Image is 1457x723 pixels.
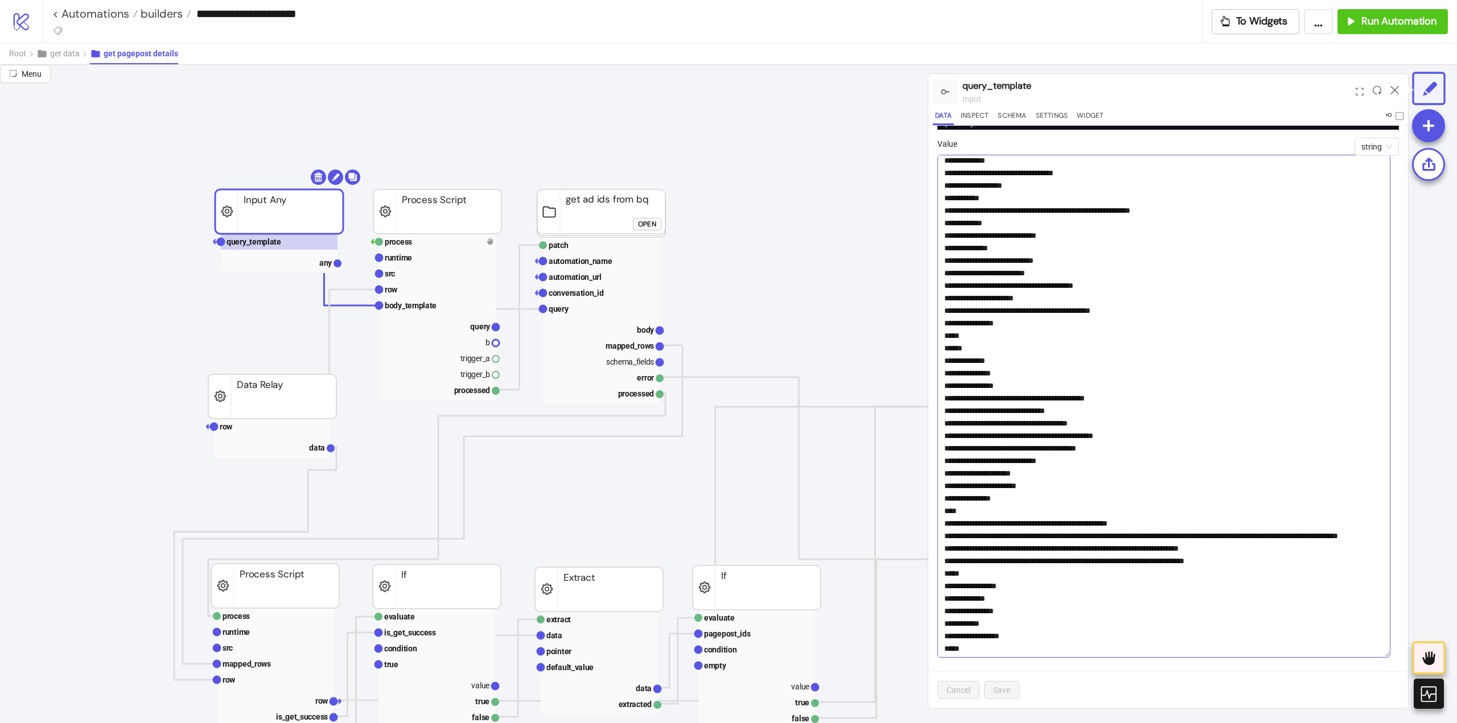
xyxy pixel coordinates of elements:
span: To Widgets [1236,15,1288,28]
button: ... [1304,9,1333,34]
text: evaluate [704,613,735,622]
text: automation_name [549,257,612,266]
text: mapped_rows [606,341,654,350]
span: get pagepost details [104,49,178,58]
span: get data [50,49,80,58]
text: condition [384,644,417,653]
button: Settings [1034,110,1071,125]
text: data [636,684,652,693]
text: is_get_success [384,628,436,637]
text: is_get_success [276,712,328,721]
span: expand [1356,88,1364,96]
button: Data [933,110,954,125]
a: < Automations [52,8,138,19]
text: query [470,322,491,331]
text: true [384,660,398,669]
label: Value [937,138,965,150]
button: Open [633,218,661,230]
button: Run Automation [1337,9,1448,34]
span: Run Automation [1361,15,1437,28]
text: value [791,682,809,691]
text: process [385,237,412,246]
button: Root [9,43,36,64]
button: Widget [1075,110,1106,125]
span: Menu [22,69,42,79]
span: builders [138,6,183,21]
text: data [309,443,325,452]
button: get data [36,43,90,64]
a: builders [138,8,191,19]
text: runtime [223,627,250,637]
text: row [220,422,233,431]
button: Inspect [958,110,991,125]
span: Root [9,49,26,58]
text: evaluate [384,612,415,621]
text: src [223,643,233,652]
text: runtime [385,253,412,262]
textarea: Value [937,155,1390,658]
button: Schema [995,110,1028,125]
text: body_template [385,301,437,310]
text: row [223,675,236,684]
text: any [319,258,332,267]
text: pagepost_ids [704,629,751,638]
text: b [485,338,490,347]
text: empty [704,661,727,670]
text: query [549,304,569,313]
text: schema_fields [606,357,654,366]
text: row [385,285,398,294]
text: pointer [546,647,571,656]
text: mapped_rows [223,659,271,668]
text: data [546,631,562,640]
text: conversation_id [549,288,604,298]
span: radius-bottomright [9,69,17,77]
text: query_template [227,237,281,246]
button: get pagepost details [90,43,178,64]
text: default_value [546,663,594,672]
text: body [637,325,655,334]
div: Open [638,217,656,230]
text: row [315,696,328,705]
div: input [962,93,1351,105]
button: To Widgets [1212,9,1300,34]
text: condition [704,645,737,654]
text: extract [546,615,571,624]
button: Cancel [937,681,979,699]
text: src [385,269,395,278]
text: process [223,612,250,621]
div: query_template [962,79,1351,93]
text: automation_url [549,272,602,282]
text: value [471,681,489,690]
text: patch [549,241,569,250]
button: Save [984,681,1019,699]
span: string [1361,138,1392,155]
